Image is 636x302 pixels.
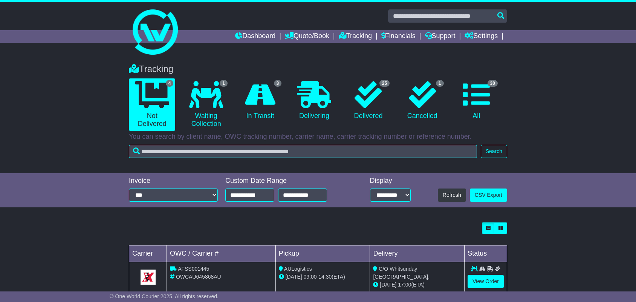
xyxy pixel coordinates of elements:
a: 4 Not Delivered [129,78,175,131]
span: [DATE] [286,274,302,280]
a: Settings [465,30,498,43]
div: Tracking [125,64,511,75]
a: Tracking [339,30,372,43]
div: Invoice [129,177,218,185]
td: Pickup [275,245,370,262]
span: C/O Whitsunday [GEOGRAPHIC_DATA], [373,266,430,280]
a: 1 Cancelled [399,78,445,123]
span: [DATE] [380,282,396,288]
span: 17:00 [398,282,411,288]
span: 25 [379,80,390,87]
a: 25 Delivered [345,78,391,123]
a: Dashboard [235,30,275,43]
span: 30 [488,80,498,87]
div: Display [370,177,411,185]
button: Refresh [438,189,466,202]
div: Custom Date Range [225,177,346,185]
a: Financials [381,30,416,43]
a: Delivering [291,78,337,123]
span: 1 [436,80,444,87]
td: OWC / Carrier # [167,245,276,262]
span: 3 [274,80,282,87]
span: 4 [166,80,174,87]
span: 14:30 [318,274,332,280]
td: Carrier [129,245,167,262]
span: AULogistics [284,266,312,272]
span: OWCAU645868AU [176,274,221,280]
a: Quote/Book [285,30,329,43]
span: 1 [220,80,228,87]
a: 3 In Transit [237,78,283,123]
a: 1 Waiting Collection [183,78,229,131]
div: - (ETA) [279,273,367,281]
a: Support [425,30,456,43]
div: (ETA) [373,281,461,289]
span: © One World Courier 2025. All rights reserved. [110,293,219,299]
td: Status [465,245,507,262]
button: Search [481,145,507,158]
a: View Order [468,275,504,288]
span: 09:00 [304,274,317,280]
a: 30 All [453,78,500,123]
span: AFSS001445 [178,266,209,272]
a: CSV Export [470,189,507,202]
p: You can search by client name, OWC tracking number, carrier name, carrier tracking number or refe... [129,133,507,141]
img: GetCarrierServiceLogo [141,270,156,285]
td: Delivery [370,245,465,262]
